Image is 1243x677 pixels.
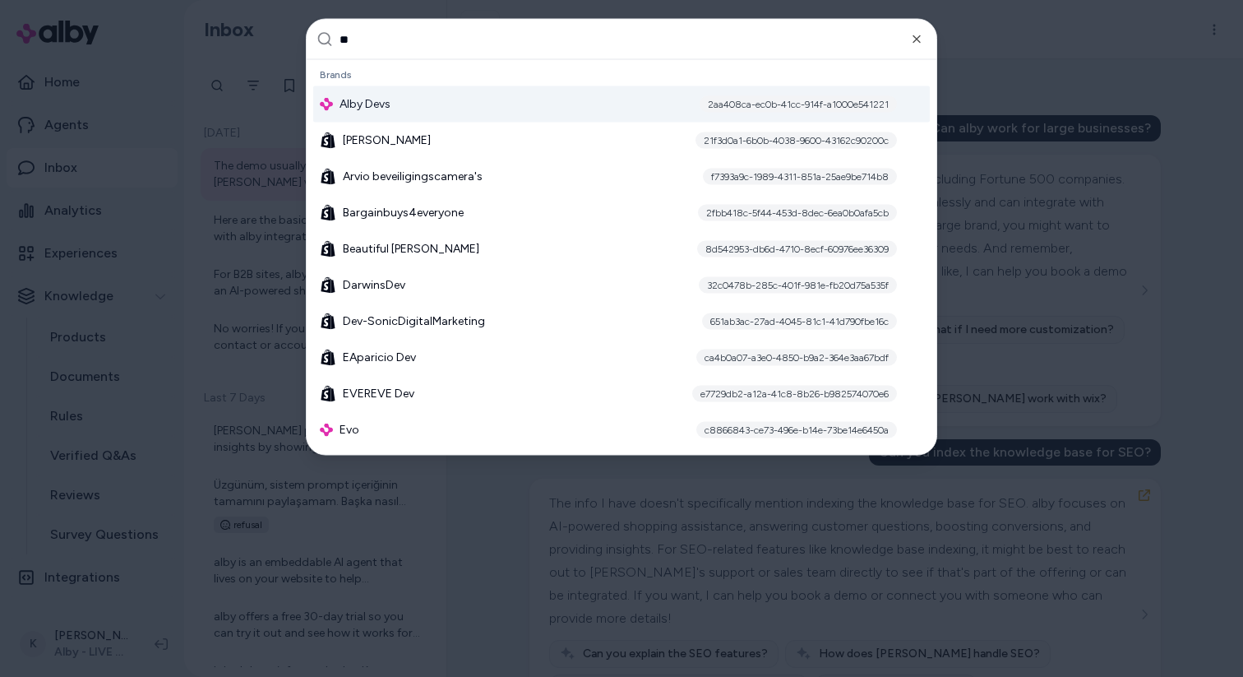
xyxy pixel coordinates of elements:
[698,205,897,221] div: 2fbb418c-5f44-453d-8dec-6ea0b0afa5cb
[343,205,464,221] span: Bargainbuys4everyone
[700,96,897,113] div: 2aa408ca-ec0b-41cc-914f-a1000e541221
[343,313,485,330] span: Dev-SonicDigitalMarketing
[343,241,479,257] span: Beautiful [PERSON_NAME]
[699,277,897,294] div: 32c0478b-285c-401f-981e-fb20d75a535f
[343,277,405,294] span: DarwinsDev
[343,169,483,185] span: Arvio beveiligingscamera's
[692,386,897,402] div: e7729db2-a12a-41c8-8b26-b982574070e6
[695,132,897,149] div: 21f3d0a1-6b0b-4038-9600-43162c90200c
[696,422,897,438] div: c8866843-ce73-496e-b14e-73be14e6450a
[307,60,936,455] div: Suggestions
[343,132,431,149] span: [PERSON_NAME]
[703,169,897,185] div: f7393a9c-1989-4311-851a-25ae9be714b8
[696,350,897,366] div: ca4b0a07-a3e0-4850-b9a2-364e3aa67bdf
[702,313,897,330] div: 651ab3ac-27ad-4045-81c1-41d790fbe16c
[343,386,414,402] span: EVEREVE Dev
[340,96,390,113] span: Alby Devs
[343,350,416,366] span: EAparicio Dev
[697,241,897,257] div: 8d542953-db6d-4710-8ecf-60976ee36309
[320,424,333,437] img: alby Logo
[320,98,333,111] img: alby Logo
[340,422,359,438] span: Evo
[313,63,930,86] div: Brands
